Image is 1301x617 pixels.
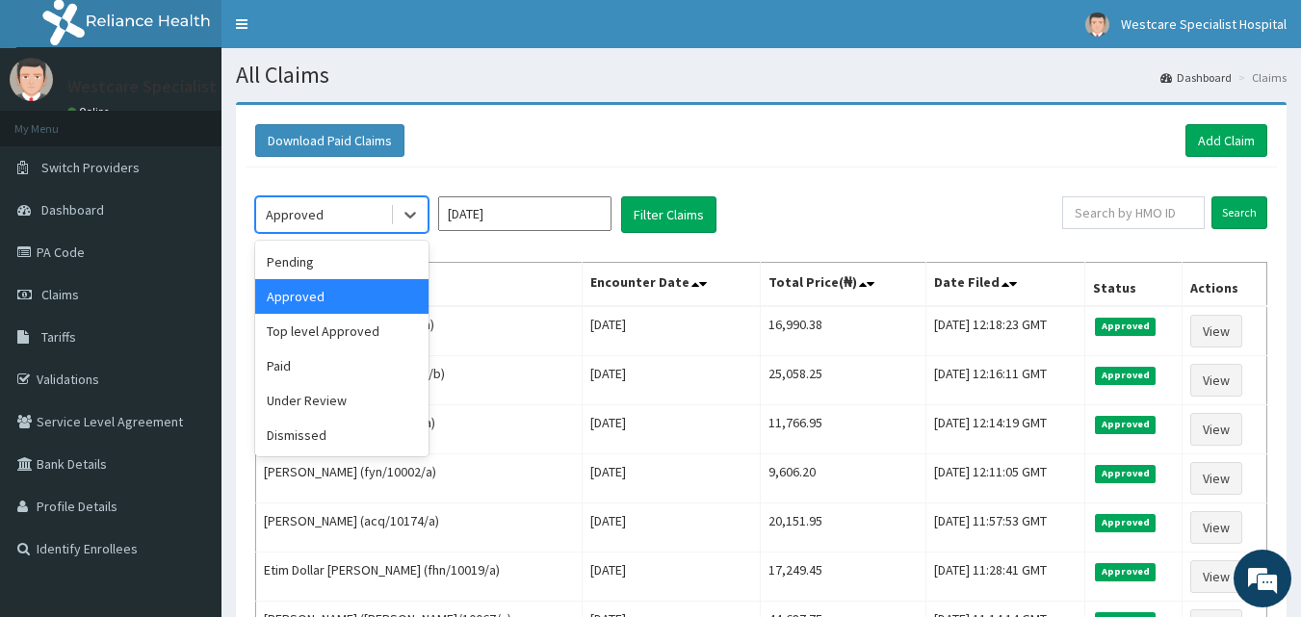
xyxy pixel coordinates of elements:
a: View [1190,511,1242,544]
td: [DATE] [582,454,760,503]
td: [DATE] 12:14:19 GMT [925,405,1085,454]
span: Tariffs [41,328,76,346]
span: Approved [1095,465,1156,482]
span: Approved [1095,416,1156,433]
th: Actions [1183,263,1267,307]
td: 9,606.20 [761,454,926,503]
td: 11,766.95 [761,405,926,454]
a: Dashboard [1160,69,1232,86]
span: Westcare Specialist Hospital [1121,15,1287,33]
span: Approved [1095,514,1156,531]
td: [DATE] 11:57:53 GMT [925,503,1085,553]
span: We're online! [112,186,266,380]
td: [DATE] 12:11:05 GMT [925,454,1085,503]
td: [DATE] 12:18:23 GMT [925,306,1085,356]
td: 20,151.95 [761,503,926,553]
a: View [1190,462,1242,495]
span: Approved [1095,563,1156,580]
div: Dismissed [255,418,429,452]
td: [DATE] 12:16:11 GMT [925,356,1085,405]
a: View [1190,560,1242,593]
input: Search by HMO ID [1062,196,1205,229]
td: [DATE] [582,356,760,405]
td: 25,058.25 [761,356,926,405]
img: d_794563401_company_1708531726252_794563401 [36,96,78,144]
div: Top level Approved [255,314,429,348]
li: Claims [1234,69,1287,86]
a: Add Claim [1185,124,1267,157]
h1: All Claims [236,63,1287,88]
div: Minimize live chat window [316,10,362,56]
span: Claims [41,286,79,303]
input: Search [1211,196,1267,229]
td: [PERSON_NAME] (acq/10174/a) [256,503,583,553]
button: Filter Claims [621,196,716,233]
td: 17,249.45 [761,553,926,602]
a: View [1190,315,1242,347]
a: View [1190,413,1242,446]
td: [DATE] [582,405,760,454]
td: [DATE] [582,553,760,602]
th: Date Filed [925,263,1085,307]
div: Approved [255,279,429,314]
div: Under Review [255,383,429,418]
img: User Image [1085,13,1109,37]
span: Switch Providers [41,159,140,176]
input: Select Month and Year [438,196,611,231]
td: [PERSON_NAME] (fyn/10002/a) [256,454,583,503]
div: Chat with us now [100,108,324,133]
div: Pending [255,244,429,279]
td: [DATE] [582,306,760,356]
td: [DATE] 11:28:41 GMT [925,553,1085,602]
a: Online [67,105,114,118]
th: Total Price(₦) [761,263,926,307]
span: Approved [1095,367,1156,384]
button: Download Paid Claims [255,124,404,157]
span: Dashboard [41,201,104,219]
span: Approved [1095,318,1156,335]
td: Etim Dollar [PERSON_NAME] (fhn/10019/a) [256,553,583,602]
th: Encounter Date [582,263,760,307]
a: View [1190,364,1242,397]
th: Status [1085,263,1183,307]
div: Approved [266,205,324,224]
img: User Image [10,58,53,101]
textarea: Type your message and hit 'Enter' [10,412,367,479]
td: 16,990.38 [761,306,926,356]
div: Paid [255,348,429,383]
p: Westcare Specialist Hospital [67,78,284,95]
td: [DATE] [582,503,760,553]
